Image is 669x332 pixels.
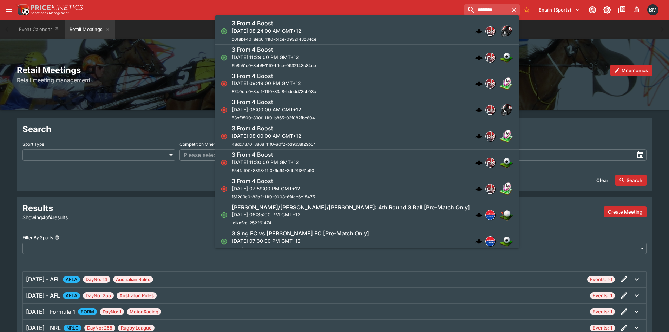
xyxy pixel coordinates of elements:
div: pricekinetics [485,131,495,141]
p: [DATE] 07:30:00 PM GMT+12 [232,237,369,245]
span: 53bf3500-890f-11f0-b865-03f082fbc804 [232,115,315,121]
svg: Closed [221,80,228,87]
p: [DATE] 06:35:00 PM GMT+12 [232,211,470,218]
img: logo-cerberus.svg [475,211,483,219]
button: Create a new meeting by adding events [604,206,647,217]
img: soccer.png [499,51,513,65]
h6: 3 From 4 Boost [232,72,273,80]
button: toggle date time picker [634,149,647,161]
h2: Results [22,203,223,214]
button: Filter By Sports [54,235,59,240]
span: Events: 1 [590,292,615,299]
img: logo-cerberus.svg [475,80,483,87]
img: american_football.png [499,103,513,117]
svg: Open [221,211,228,219]
div: pricekinetics [485,79,495,89]
img: logo-cerberus.svg [475,159,483,166]
div: Byron Monk [647,4,658,15]
button: Notifications [630,4,643,16]
img: rugby_league.png [499,182,513,196]
h6: 3 From 4 Boost [232,98,273,106]
p: [DATE] 11:29:00 PM GMT+12 [232,53,316,61]
h6: 3 From 4 Boost [232,46,273,53]
p: Sport Type [22,141,44,147]
svg: Open [221,28,228,35]
button: Documentation [616,4,628,16]
p: [DATE] 07:59:00 PM GMT+12 [232,185,315,192]
button: Retail Meetings [65,20,114,39]
span: FORM [78,308,97,315]
p: [DATE] 11:30:00 PM GMT+12 [232,158,314,166]
img: logo-cerberus.svg [475,238,483,245]
span: lclkafka-252261474 [232,220,271,226]
button: open drawer [3,4,15,16]
img: american_football.png [499,24,513,38]
div: pricekinetics [485,158,495,168]
span: DayNo: 255 [83,292,114,299]
img: soccer.png [499,156,513,170]
span: NRLG [64,325,81,332]
h2: Retail Meetings [17,65,652,76]
div: cerberus [475,28,483,35]
span: Events: 10 [587,276,615,283]
span: 8740dfe0-8ea1-11f0-83a8-bdedd73cb03c [232,89,316,94]
h6: 3 From 4 Boost [232,125,273,132]
h6: [DATE] - AFL [26,275,60,284]
button: Connected to PK [586,4,599,16]
img: lclkafka.png [486,210,495,220]
img: pricekinetics.png [486,132,495,141]
div: pricekinetics [485,53,495,63]
h6: [DATE] - NRL [26,324,61,332]
svg: Closed [221,185,228,193]
div: cerberus [475,133,483,140]
span: Please select a sport [184,151,321,159]
p: [DATE] 08:00:00 AM GMT+12 [232,106,315,113]
div: cerberus [475,185,483,193]
img: pricekinetics.png [486,105,495,115]
img: pricekinetics.png [486,79,495,88]
span: Motor Racing [127,308,161,315]
img: lclkafka.png [486,237,495,246]
span: DayNo: 14 [83,276,110,283]
h6: [DATE] - Formula 1 [26,307,75,316]
span: d0f8be40-8eb6-11f0-b1ce-0932143c84ce [232,37,316,42]
span: 6541af00-8393-11f0-9c94-3db91f861e90 [232,168,314,173]
img: soccer.png [499,234,513,248]
div: pricekinetics [485,26,495,36]
div: cerberus [475,159,483,166]
p: [DATE] 08:00:00 AM GMT+12 [232,132,316,139]
img: pricekinetics.png [486,158,495,167]
div: pricekinetics [485,105,495,115]
img: Sportsbook Management [31,12,69,15]
span: Australian Rules [113,276,153,283]
h6: 3 Sing FC vs [PERSON_NAME] FC [Pre-Match Only] [232,230,369,237]
svg: Open [221,54,228,61]
span: AFLA [63,276,80,283]
img: PriceKinetics [31,5,83,10]
div: pricekinetics [485,184,495,194]
div: lclkafka [485,210,495,220]
svg: Closed [221,106,228,113]
div: lclkafka [485,236,495,246]
div: cerberus [475,211,483,219]
span: f61209c0-83b2-11f0-9008-6f4ae6c15475 [232,194,315,200]
button: Byron Monk [645,2,661,18]
h2: Search [22,124,647,135]
h6: 3 From 4 Boost [232,151,273,158]
button: Clear [592,175,612,186]
div: cerberus [475,80,483,87]
img: logo-cerberus.svg [475,106,483,113]
svg: Open [221,238,228,245]
img: golf.png [499,208,513,222]
img: logo-cerberus.svg [475,133,483,140]
input: search [464,4,509,15]
p: [DATE] 09:49:00 PM GMT+12 [232,79,316,87]
div: cerberus [475,54,483,61]
img: logo-cerberus.svg [475,185,483,193]
img: logo-cerberus.svg [475,54,483,61]
h6: [DATE] - AFL [26,291,60,300]
img: logo-cerberus.svg [475,28,483,35]
span: DayNo: 1 [100,308,124,315]
span: Events: 1 [590,325,615,332]
button: Select Tenant [534,4,584,15]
